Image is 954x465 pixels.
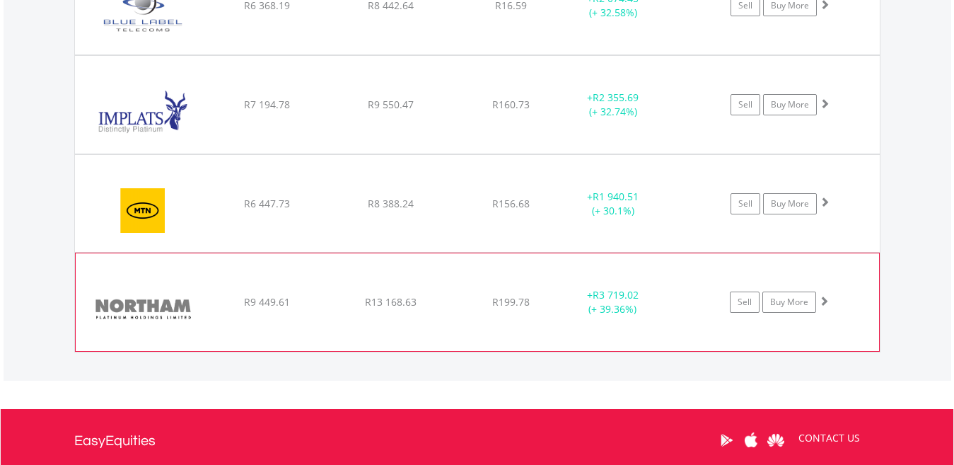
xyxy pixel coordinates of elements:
span: R9 550.47 [368,98,414,111]
a: Huawei [764,418,789,462]
span: R13 168.63 [365,295,417,309]
span: R2 355.69 [593,91,639,104]
img: EQU.ZA.IMP.png [82,74,204,150]
span: R160.73 [492,98,530,111]
span: R7 194.78 [244,98,290,111]
a: Sell [730,292,760,313]
img: EQU.ZA.MTN.png [82,173,204,248]
a: Google Play [714,418,739,462]
a: Buy More [763,193,817,214]
div: + (+ 32.74%) [560,91,667,119]
span: R1 940.51 [593,190,639,203]
a: Buy More [763,94,817,115]
a: Apple [739,418,764,462]
span: R9 449.61 [244,295,290,309]
span: R156.68 [492,197,530,210]
img: EQU.ZA.NPH.png [83,271,204,348]
div: + (+ 39.36%) [559,288,665,316]
a: Sell [731,94,760,115]
a: CONTACT US [789,418,870,458]
span: R3 719.02 [593,288,639,302]
a: Buy More [762,292,816,313]
span: R199.78 [492,295,530,309]
div: + (+ 30.1%) [560,190,667,218]
span: R8 388.24 [368,197,414,210]
a: Sell [731,193,760,214]
span: R6 447.73 [244,197,290,210]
